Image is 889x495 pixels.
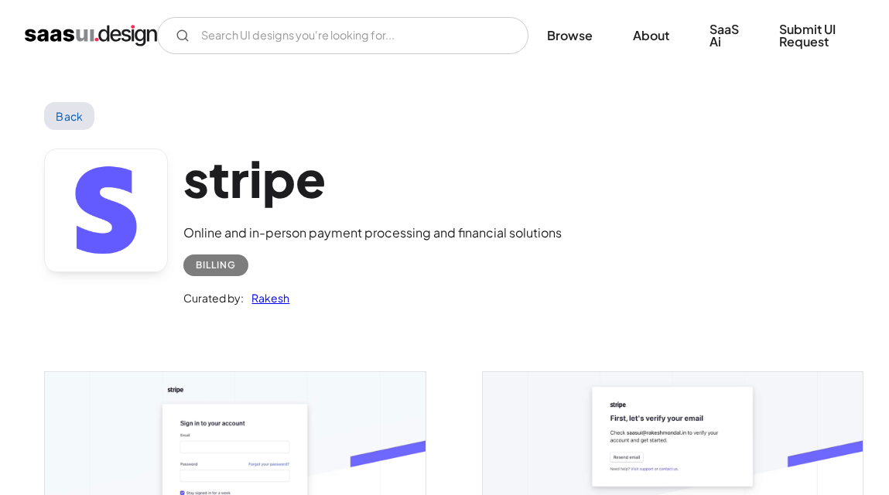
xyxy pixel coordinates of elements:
div: Online and in-person payment processing and financial solutions [183,224,562,242]
div: Billing [196,256,236,275]
a: Browse [528,19,611,53]
a: About [614,19,688,53]
a: Back [44,102,94,130]
a: Submit UI Request [761,12,864,59]
input: Search UI designs you're looking for... [157,17,528,54]
form: Email Form [157,17,528,54]
a: SaaS Ai [691,12,757,59]
a: Rakesh [244,288,289,307]
a: home [25,23,157,48]
h1: stripe [183,148,562,208]
div: Curated by: [183,288,244,307]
